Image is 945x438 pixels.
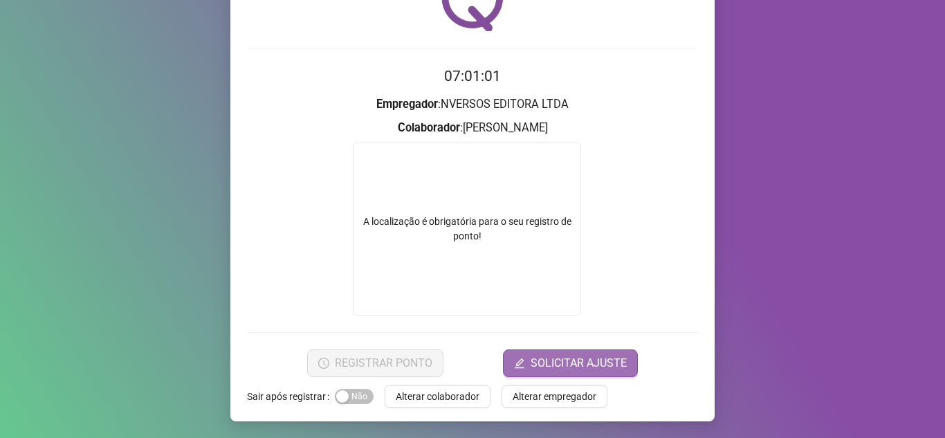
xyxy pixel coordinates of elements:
[396,389,479,404] span: Alterar colaborador
[354,215,580,244] div: A localização é obrigatória para o seu registro de ponto!
[376,98,438,111] strong: Empregador
[514,358,525,369] span: edit
[513,389,596,404] span: Alterar empregador
[531,355,627,372] span: SOLICITAR AJUSTE
[247,95,698,113] h3: : NVERSOS EDITORA LTDA
[247,385,335,408] label: Sair após registrar
[247,119,698,137] h3: : [PERSON_NAME]
[385,385,490,408] button: Alterar colaborador
[503,349,638,377] button: editSOLICITAR AJUSTE
[444,68,501,84] time: 07:01:01
[398,121,460,134] strong: Colaborador
[502,385,607,408] button: Alterar empregador
[307,349,443,377] button: REGISTRAR PONTO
